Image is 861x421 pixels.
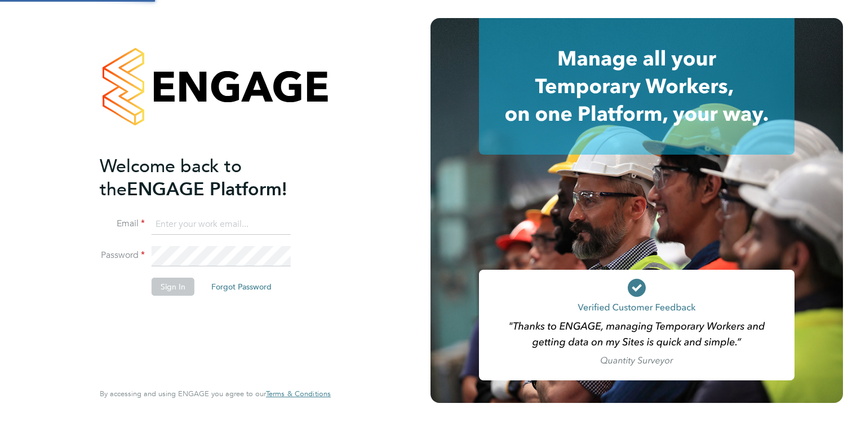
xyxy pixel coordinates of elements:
a: Terms & Conditions [266,389,331,398]
label: Password [100,249,145,261]
span: Terms & Conditions [266,389,331,398]
span: Welcome back to the [100,155,242,200]
span: By accessing and using ENGAGE you agree to our [100,389,331,398]
label: Email [100,218,145,230]
h2: ENGAGE Platform! [100,155,319,201]
input: Enter your work email... [152,214,291,235]
button: Sign In [152,278,194,296]
button: Forgot Password [202,278,281,296]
